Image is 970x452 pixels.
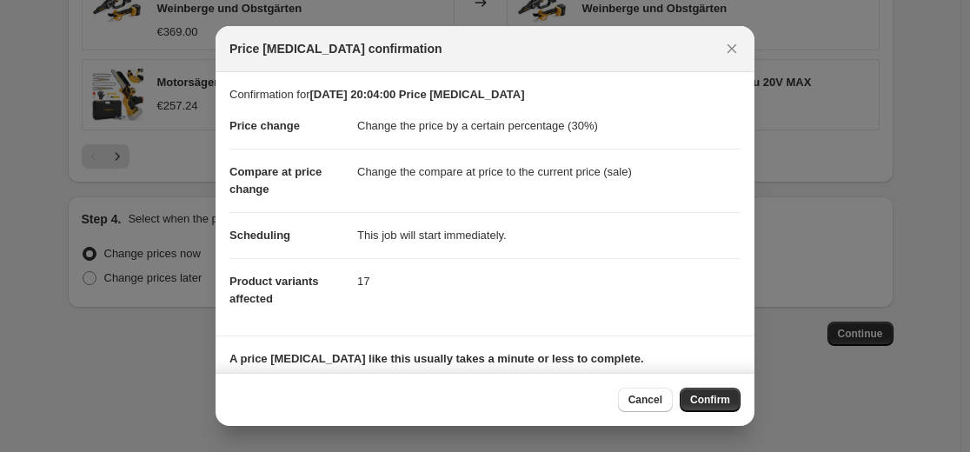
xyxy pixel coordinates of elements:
button: Close [720,37,744,61]
dd: Change the compare at price to the current price (sale) [357,149,741,195]
span: Confirm [690,393,730,407]
button: Cancel [618,388,673,412]
button: Confirm [680,388,741,412]
b: A price [MEDICAL_DATA] like this usually takes a minute or less to complete. [229,352,644,365]
span: Cancel [628,393,662,407]
span: Product variants affected [229,275,319,305]
span: Price [MEDICAL_DATA] confirmation [229,40,442,57]
span: Scheduling [229,229,290,242]
dd: This job will start immediately. [357,212,741,258]
span: Compare at price change [229,165,322,196]
dd: 17 [357,258,741,304]
b: [DATE] 20:04:00 Price [MEDICAL_DATA] [309,88,524,101]
dd: Change the price by a certain percentage (30%) [357,103,741,149]
span: Price change [229,119,300,132]
p: Confirmation for [229,86,741,103]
